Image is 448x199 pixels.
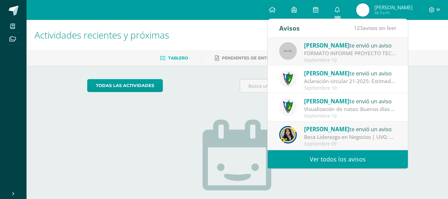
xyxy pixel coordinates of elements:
[304,69,350,77] span: [PERSON_NAME]
[279,126,297,144] img: 9385da7c0ece523bc67fca2554c96817.png
[279,98,297,116] img: 9f174a157161b4ddbe12118a61fed988.png
[304,113,396,119] div: Septiembre 10
[304,50,396,57] div: FORMATO INFORME PROYECTO TECNOLÓGICO: Alumnos Graduandos: Por este medio se adjunta el formato en...
[160,53,188,63] a: Tablero
[354,24,363,32] span: 123
[374,4,413,11] span: [PERSON_NAME]
[354,24,396,32] span: avisos sin leer
[304,97,350,105] span: [PERSON_NAME]
[304,77,396,85] div: Aclaración circular 21-2025: Estimados padres y estudiantes, es un gusto saludarlos. Únicamente c...
[304,69,396,77] div: te envió un aviso
[279,42,297,60] img: 60x60
[279,70,297,88] img: 9f174a157161b4ddbe12118a61fed988.png
[304,105,396,113] div: Visualización de notas: Buenos días estimados padres y estudiantes, es un gusto saludarlos. Por e...
[222,55,279,60] span: Pendientes de entrega
[304,57,396,63] div: Septiembre 10
[304,125,396,133] div: te envió un aviso
[268,150,408,168] a: Ver todos los avisos
[304,133,396,141] div: Beca Liderazgo en Negocios | UVG: Gusto en saludarlos chicos, que estén brillando en su práctica....
[356,3,369,17] img: 0851b177bad5b4d3e70f86af8a91b0bb.png
[304,85,396,91] div: Septiembre 10
[240,79,387,92] input: Busca una actividad próxima aquí...
[304,125,350,133] span: [PERSON_NAME]
[304,42,350,49] span: [PERSON_NAME]
[374,10,413,16] span: Mi Perfil
[215,53,279,63] a: Pendientes de entrega
[34,29,169,41] span: Actividades recientes y próximas
[279,19,300,37] div: Avisos
[304,97,396,105] div: te envió un aviso
[304,41,396,50] div: te envió un aviso
[168,55,188,60] span: Tablero
[304,141,396,147] div: Septiembre 09
[87,79,163,92] a: todas las Actividades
